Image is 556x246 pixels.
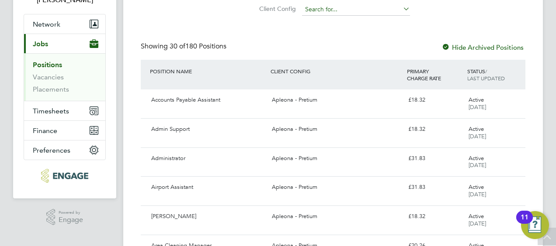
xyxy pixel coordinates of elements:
div: Apleona - Pretium [268,151,404,166]
div: POSITION NAME [148,63,268,79]
div: CLIENT CONFIG [268,63,404,79]
div: Apleona - Pretium [268,93,404,107]
div: Apleona - Pretium [268,122,404,137]
div: 11 [521,217,528,229]
span: Active [469,125,484,133]
span: Jobs [33,40,48,48]
a: Vacancies [33,73,64,81]
span: LAST UPDATED [467,75,505,82]
span: [DATE] [469,161,486,169]
div: Airport Assistant [148,180,268,195]
span: Finance [33,126,57,135]
span: Powered by [59,209,83,216]
div: STATUS [465,63,525,86]
input: Search for... [302,3,410,16]
div: Accounts Payable Assistant [148,93,268,107]
span: [DATE] [469,133,486,140]
button: Network [24,14,105,34]
span: Network [33,20,60,28]
div: Administrator [148,151,268,166]
a: Powered byEngage [46,209,83,225]
div: £18.32 [405,209,465,224]
img: centralrs-logo-retina.png [41,169,88,183]
div: Apleona - Pretium [268,180,404,195]
div: Apleona - Pretium [268,209,404,224]
label: Client Config [257,5,296,13]
div: Admin Support [148,122,268,137]
button: Jobs [24,34,105,53]
span: [DATE] [469,103,486,111]
span: 180 Positions [170,42,226,51]
a: Go to home page [24,169,106,183]
div: £18.32 [405,122,465,137]
span: Active [469,212,484,220]
div: Showing [141,42,228,51]
button: Preferences [24,140,105,160]
span: [DATE] [469,220,486,227]
span: Active [469,154,484,162]
div: Jobs [24,53,105,101]
button: Open Resource Center, 11 new notifications [521,211,549,239]
div: £31.83 [405,151,465,166]
div: £31.83 [405,180,465,195]
button: Finance [24,121,105,140]
span: Active [469,183,484,191]
span: Preferences [33,146,70,154]
button: Timesheets [24,101,105,120]
div: [PERSON_NAME] [148,209,268,224]
div: £18.32 [405,93,465,107]
div: PRIMARY CHARGE RATE [405,63,465,86]
span: 30 of [170,42,185,51]
label: Hide Archived Positions [441,43,524,51]
span: Engage [59,216,83,224]
a: Positions [33,61,62,69]
span: / [485,68,487,75]
span: [DATE] [469,191,486,198]
a: Placements [33,85,69,93]
span: Timesheets [33,107,69,115]
span: Active [469,96,484,103]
